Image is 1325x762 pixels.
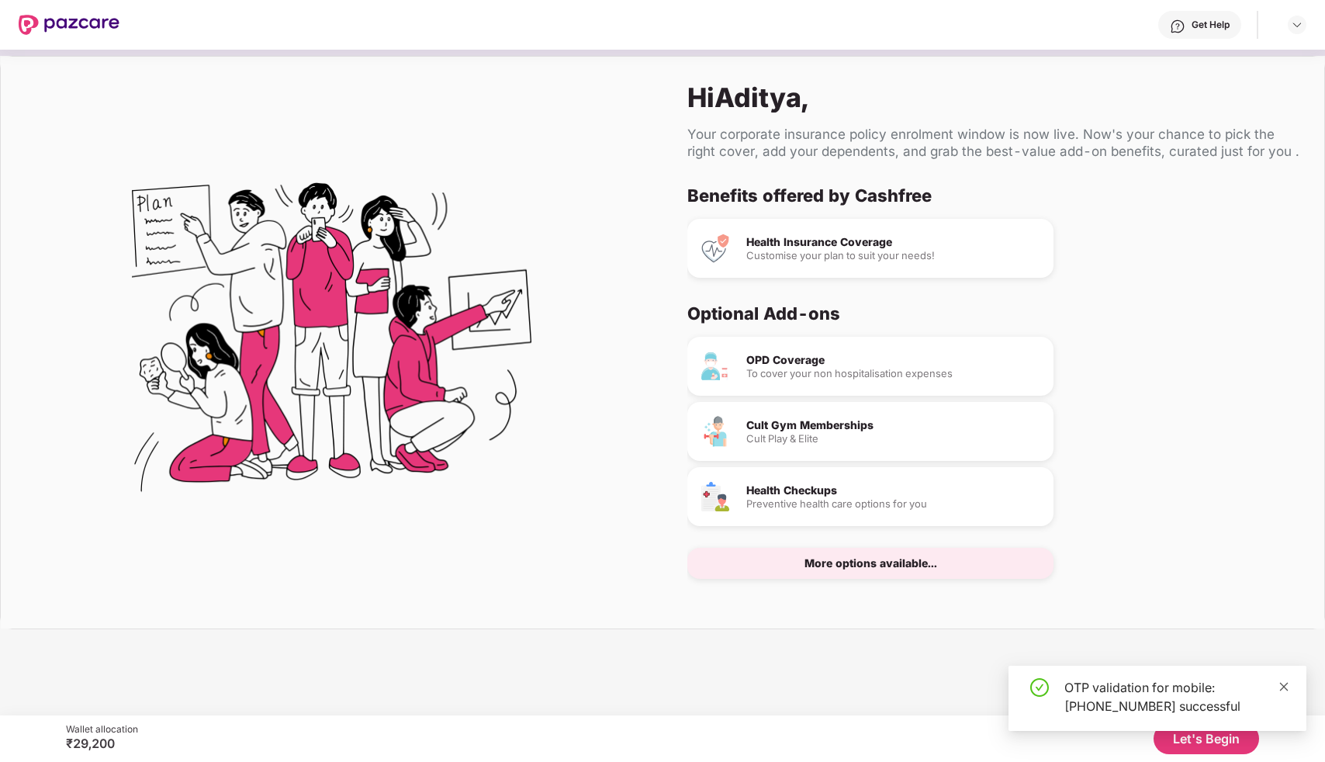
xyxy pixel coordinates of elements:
div: More options available... [804,558,937,569]
div: Your corporate insurance policy enrolment window is now live. Now's your chance to pick the right... [687,126,1299,160]
div: To cover your non hospitalisation expenses [746,369,1041,379]
div: Health Checkups [746,485,1041,496]
img: Cult Gym Memberships [700,416,731,447]
div: Optional Add-ons [687,303,1287,324]
div: Wallet allocation [66,723,138,736]
div: Health Insurance Coverage [746,237,1041,248]
div: OPD Coverage [746,355,1041,365]
img: Flex Benefits Illustration [132,143,531,542]
div: Preventive health care options for you [746,499,1041,509]
img: OPD Coverage [700,351,731,382]
div: Hi Aditya , [687,81,1299,113]
div: Cult Gym Memberships [746,420,1041,431]
div: Customise your plan to suit your needs! [746,251,1041,261]
img: Health Insurance Coverage [700,233,731,264]
div: Benefits offered by Cashfree [687,185,1287,206]
img: Health Checkups [700,481,731,512]
span: check-circle [1030,678,1049,697]
span: close [1278,681,1289,692]
div: Get Help [1192,19,1230,31]
div: Cult Play & Elite [746,434,1041,444]
img: svg+xml;base64,PHN2ZyBpZD0iSGVscC0zMngzMiIgeG1sbnM9Imh0dHA6Ly93d3cudzMub3JnLzIwMDAvc3ZnIiB3aWR0aD... [1170,19,1185,34]
img: svg+xml;base64,PHN2ZyBpZD0iRHJvcGRvd24tMzJ4MzIiIHhtbG5zPSJodHRwOi8vd3d3LnczLm9yZy8yMDAwL3N2ZyIgd2... [1291,19,1303,31]
div: OTP validation for mobile: [PHONE_NUMBER] successful [1064,678,1288,715]
div: ₹29,200 [66,736,138,751]
img: New Pazcare Logo [19,15,119,35]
